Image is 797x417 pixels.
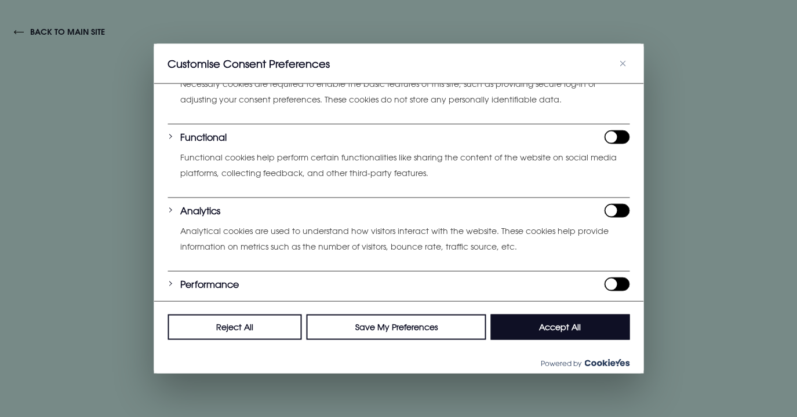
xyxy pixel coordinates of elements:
[180,297,629,328] p: Performance cookies are used to understand and analyse the key performance indexes of the website...
[604,130,629,144] input: Enable Functional
[180,204,220,218] button: Analytics
[154,352,643,373] div: Powered by
[168,314,302,339] button: Reject All
[604,277,629,291] input: Enable Performance
[490,314,629,339] button: Accept All
[616,57,629,71] button: Close
[180,224,629,254] p: Analytical cookies are used to understand how visitors interact with the website. These cookies h...
[307,314,486,339] button: Save My Preferences
[180,130,227,144] button: Functional
[604,204,629,218] input: Enable Analytics
[620,61,625,67] img: Close
[180,76,629,107] p: Necessary cookies are required to enable the basic features of this site, such as providing secur...
[584,359,629,367] img: Cookieyes logo
[180,150,629,181] p: Functional cookies help perform certain functionalities like sharing the content of the website o...
[154,44,643,374] div: Customise Consent Preferences
[168,57,330,71] span: Customise Consent Preferences
[180,277,239,291] button: Performance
